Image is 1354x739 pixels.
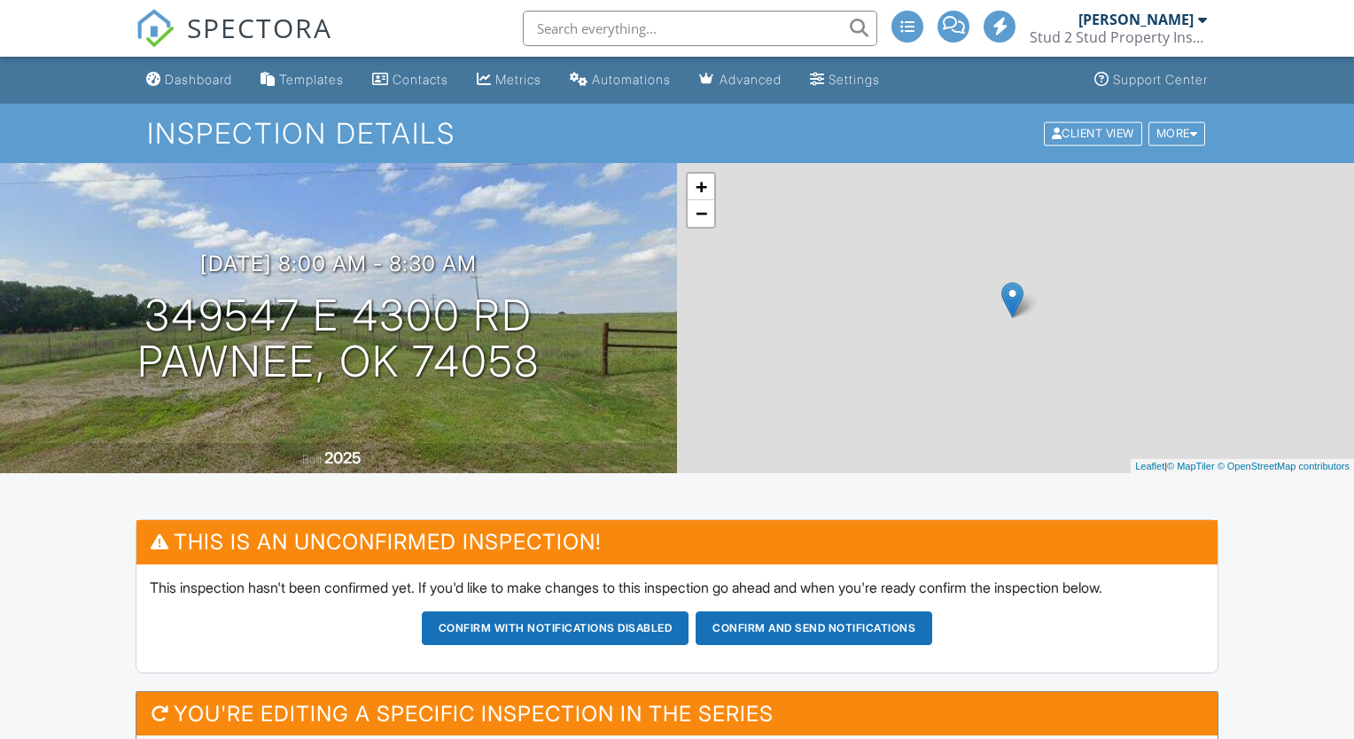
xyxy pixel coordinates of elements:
[1148,121,1206,145] div: More
[495,72,541,87] div: Metrics
[393,72,448,87] div: Contacts
[1030,28,1207,46] div: Stud 2 Stud Property Inspections LLC
[720,72,782,87] div: Advanced
[1044,121,1142,145] div: Client View
[147,118,1208,149] h1: Inspection Details
[688,200,714,227] a: Zoom out
[279,72,344,87] div: Templates
[1135,461,1164,471] a: Leaflet
[1087,64,1215,97] a: Support Center
[592,72,671,87] div: Automations
[136,692,1218,735] h3: You're editing a specific Inspection in the series
[187,9,332,46] span: SPECTORA
[1218,461,1350,471] a: © OpenStreetMap contributors
[1131,459,1354,474] div: |
[829,72,880,87] div: Settings
[302,453,322,466] span: Built
[422,611,689,645] button: Confirm with notifications disabled
[692,64,789,97] a: Advanced
[324,448,362,467] div: 2025
[136,9,175,48] img: The Best Home Inspection Software - Spectora
[1167,461,1215,471] a: © MapTiler
[688,174,714,200] a: Zoom in
[1078,11,1194,28] div: [PERSON_NAME]
[139,64,239,97] a: Dashboard
[136,24,332,61] a: SPECTORA
[137,292,540,386] h1: 349547 E 4300 Rd Pawnee, OK 74058
[365,64,455,97] a: Contacts
[1113,72,1208,87] div: Support Center
[1042,126,1147,139] a: Client View
[165,72,232,87] div: Dashboard
[470,64,549,97] a: Metrics
[253,64,351,97] a: Templates
[150,578,1204,597] p: This inspection hasn't been confirmed yet. If you'd like to make changes to this inspection go ah...
[200,252,477,276] h3: [DATE] 8:00 am - 8:30 am
[803,64,887,97] a: Settings
[696,611,932,645] button: Confirm and send notifications
[136,520,1218,564] h3: This is an Unconfirmed Inspection!
[523,11,877,46] input: Search everything...
[563,64,678,97] a: Automations (Advanced)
